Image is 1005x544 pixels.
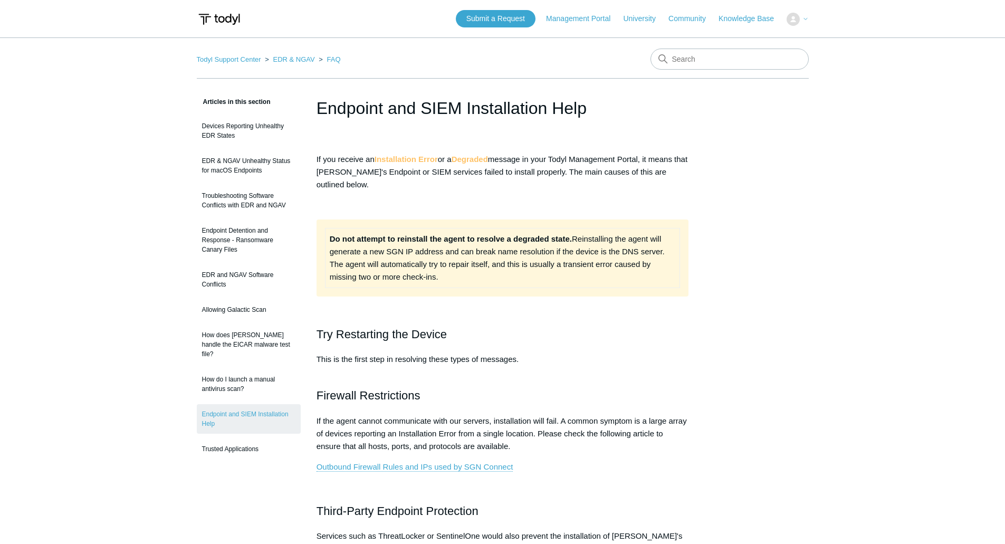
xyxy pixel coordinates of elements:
[546,13,621,24] a: Management Portal
[650,49,809,70] input: Search
[317,96,689,121] h1: Endpoint and SIEM Installation Help
[197,300,301,320] a: Allowing Galactic Scan
[623,13,666,24] a: University
[197,98,271,106] span: Articles in this section
[197,151,301,180] a: EDR & NGAV Unhealthy Status for macOS Endpoints
[263,55,317,63] li: EDR & NGAV
[327,55,341,63] a: FAQ
[197,439,301,459] a: Trusted Applications
[452,155,488,164] strong: Degraded
[317,462,513,472] a: Outbound Firewall Rules and IPs used by SGN Connect
[197,265,301,294] a: EDR and NGAV Software Conflicts
[317,353,689,378] p: This is the first step in resolving these types of messages.
[317,55,340,63] li: FAQ
[197,9,242,29] img: Todyl Support Center Help Center home page
[317,153,689,191] p: If you receive an or a message in your Todyl Management Portal, it means that [PERSON_NAME]'s End...
[197,221,301,260] a: Endpoint Detention and Response - Ransomware Canary Files
[330,234,572,243] strong: Do not attempt to reinstall the agent to resolve a degraded state.
[273,55,314,63] a: EDR & NGAV
[668,13,716,24] a: Community
[317,325,689,343] h2: Try Restarting the Device
[197,55,261,63] a: Todyl Support Center
[317,502,689,520] h2: Third-Party Endpoint Protection
[456,10,535,27] a: Submit a Request
[197,116,301,146] a: Devices Reporting Unhealthy EDR States
[719,13,784,24] a: Knowledge Base
[197,404,301,434] a: Endpoint and SIEM Installation Help
[375,155,438,164] strong: Installation Error
[197,55,263,63] li: Todyl Support Center
[325,228,680,288] td: Reinstalling the agent will generate a new SGN IP address and can break name resolution if the de...
[197,186,301,215] a: Troubleshooting Software Conflicts with EDR and NGAV
[317,386,689,405] h2: Firewall Restrictions
[197,325,301,364] a: How does [PERSON_NAME] handle the EICAR malware test file?
[197,369,301,399] a: How do I launch a manual antivirus scan?
[317,415,689,453] p: If the agent cannot communicate with our servers, installation will fail. A common symptom is a l...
